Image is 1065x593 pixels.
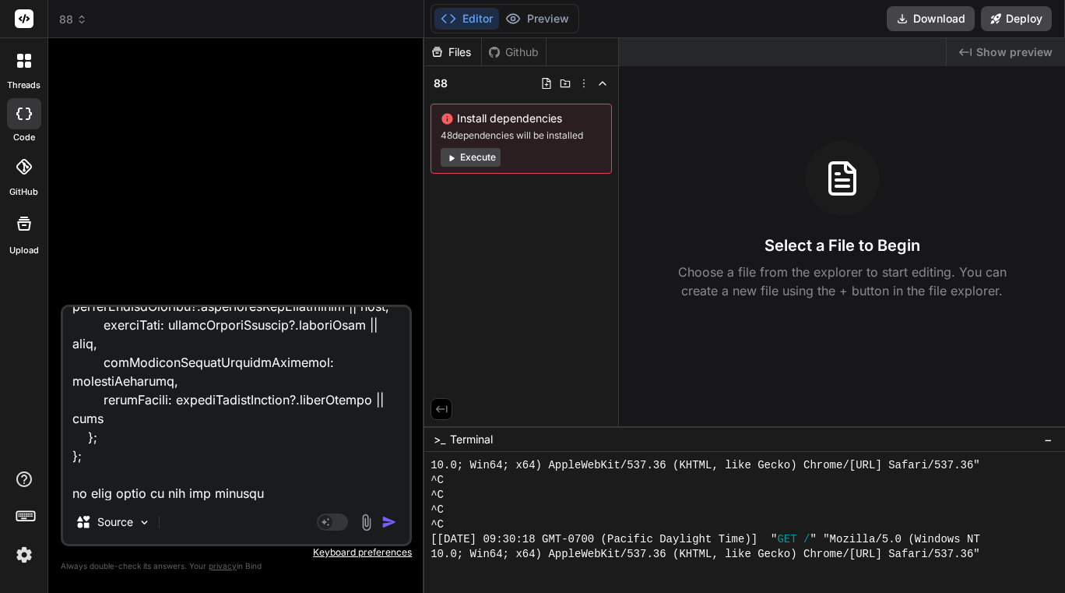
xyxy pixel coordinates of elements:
[138,516,151,529] img: Pick Models
[9,244,39,257] label: Upload
[1041,427,1056,452] button: −
[381,514,397,530] img: icon
[434,432,445,447] span: >_
[11,542,37,568] img: settings
[887,6,975,31] button: Download
[434,76,448,91] span: 88
[59,12,87,27] span: 88
[431,473,444,488] span: ^C
[434,8,499,30] button: Editor
[810,532,979,547] span: " "Mozilla/5.0 (Windows NT
[63,307,409,500] textarea: loremi dolors amet cons adipis elits doei = tempo (incidi) => { // Utla etdo'm ali en ad minimven...
[97,514,133,530] p: Source
[61,559,412,574] p: Always double-check its answers. Your in Bind
[431,488,444,503] span: ^C
[1044,432,1053,447] span: −
[209,561,237,570] span: privacy
[13,131,35,144] label: code
[764,235,920,256] h3: Select a File to Begin
[499,8,575,30] button: Preview
[431,517,444,532] span: ^C
[668,263,1017,300] p: Choose a file from the explorer to start editing. You can create a new file using the + button in...
[441,148,501,167] button: Execute
[482,44,546,60] div: Github
[431,458,980,473] span: 10.0; Win64; x64) AppleWebKit/537.36 (KHTML, like Gecko) Chrome/[URL] Safari/537.36"
[61,546,412,559] p: Keyboard preferences
[777,532,796,547] span: GET
[431,503,444,517] span: ^C
[981,6,1052,31] button: Deploy
[976,44,1053,60] span: Show preview
[450,432,493,447] span: Terminal
[431,532,777,547] span: [[DATE] 09:30:18 GMT-0700 (Pacific Daylight Time)] "
[424,44,481,60] div: Files
[441,111,602,126] span: Install dependencies
[431,547,980,562] span: 10.0; Win64; x64) AppleWebKit/537.36 (KHTML, like Gecko) Chrome/[URL] Safari/537.36"
[9,185,38,199] label: GitHub
[357,514,375,531] img: attachment
[7,79,40,92] label: threads
[441,129,602,142] span: 48 dependencies will be installed
[803,532,810,547] span: /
